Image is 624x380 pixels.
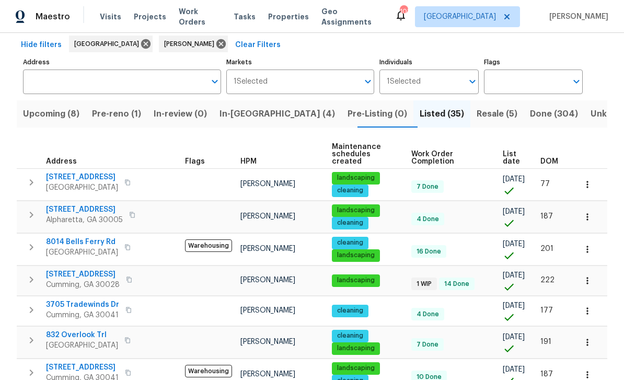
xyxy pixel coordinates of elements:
span: Cumming, GA 30041 [46,310,119,320]
span: 1 Selected [387,77,421,86]
span: Resale (5) [477,107,517,121]
span: 77 [540,180,550,188]
div: 103 [400,6,407,17]
span: [PERSON_NAME] [545,11,608,22]
button: Open [361,74,375,89]
span: In-review (0) [154,107,207,121]
span: [GEOGRAPHIC_DATA] [46,182,118,193]
span: landscaping [333,364,379,373]
span: Done (304) [530,107,578,121]
span: [PERSON_NAME] [240,213,295,220]
span: Tasks [234,13,256,20]
span: Projects [134,11,166,22]
span: 7 Done [412,182,443,191]
span: cleaning [333,331,367,340]
label: Flags [484,59,583,65]
span: landscaping [333,251,379,260]
button: Clear Filters [231,36,285,55]
span: [DATE] [503,240,525,248]
span: In-[GEOGRAPHIC_DATA] (4) [219,107,335,121]
span: 201 [540,245,553,252]
button: Open [207,74,222,89]
span: 191 [540,338,551,346]
span: landscaping [333,174,379,182]
span: Cumming, GA 30028 [46,280,120,290]
span: [PERSON_NAME] [240,277,295,284]
span: [DATE] [503,208,525,215]
span: [PERSON_NAME] [240,338,295,346]
span: Work Orders [179,6,221,27]
span: 7 Done [412,340,443,349]
span: Flags [185,158,205,165]
span: [PERSON_NAME] [240,245,295,252]
span: cleaning [333,238,367,247]
span: Geo Assignments [321,6,382,27]
span: [GEOGRAPHIC_DATA] [46,340,118,351]
span: Clear Filters [235,39,281,52]
span: 1 Selected [234,77,268,86]
span: [STREET_ADDRESS] [46,204,123,215]
span: Work Order Completion [411,151,484,165]
span: [DATE] [503,366,525,373]
span: List date [503,151,523,165]
span: Maintenance schedules created [332,143,394,165]
span: [STREET_ADDRESS] [46,362,119,373]
label: Address [23,59,221,65]
span: Properties [268,11,309,22]
span: landscaping [333,206,379,215]
span: 1 WIP [412,280,436,289]
span: [DATE] [503,176,525,183]
span: Address [46,158,77,165]
span: [PERSON_NAME] [240,180,295,188]
label: Individuals [379,59,478,65]
span: 177 [540,307,553,314]
span: cleaning [333,218,367,227]
span: [DATE] [503,272,525,279]
span: [PERSON_NAME] [164,39,218,49]
span: Upcoming (8) [23,107,79,121]
span: [PERSON_NAME] [240,371,295,378]
span: Warehousing [185,239,232,252]
button: Open [569,74,584,89]
span: HPM [240,158,257,165]
span: 4 Done [412,215,443,224]
span: Alpharetta, GA 30005 [46,215,123,225]
span: Visits [100,11,121,22]
span: [STREET_ADDRESS] [46,269,120,280]
span: Warehousing [185,365,232,377]
span: 16 Done [412,247,445,256]
span: 187 [540,213,553,220]
span: 187 [540,371,553,378]
div: [PERSON_NAME] [159,36,228,52]
span: 222 [540,277,554,284]
span: [STREET_ADDRESS] [46,172,118,182]
span: DOM [540,158,558,165]
label: Markets [226,59,375,65]
span: 14 Done [440,280,473,289]
span: [GEOGRAPHIC_DATA] [74,39,143,49]
button: Open [465,74,480,89]
span: Hide filters [21,39,62,52]
span: cleaning [333,306,367,315]
span: landscaping [333,344,379,353]
span: [GEOGRAPHIC_DATA] [424,11,496,22]
span: cleaning [333,186,367,195]
span: 832 Overlook Trl [46,330,118,340]
span: Pre-reno (1) [92,107,141,121]
span: [PERSON_NAME] [240,307,295,314]
span: 8014 Bells Ferry Rd [46,237,118,247]
span: [DATE] [503,302,525,309]
span: [GEOGRAPHIC_DATA] [46,247,118,258]
div: [GEOGRAPHIC_DATA] [69,36,153,52]
span: [DATE] [503,333,525,341]
span: landscaping [333,276,379,285]
span: 4 Done [412,310,443,319]
span: Listed (35) [420,107,464,121]
span: 3705 Tradewinds Dr [46,300,119,310]
span: Maestro [36,11,70,22]
span: Pre-Listing (0) [348,107,407,121]
button: Hide filters [17,36,66,55]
